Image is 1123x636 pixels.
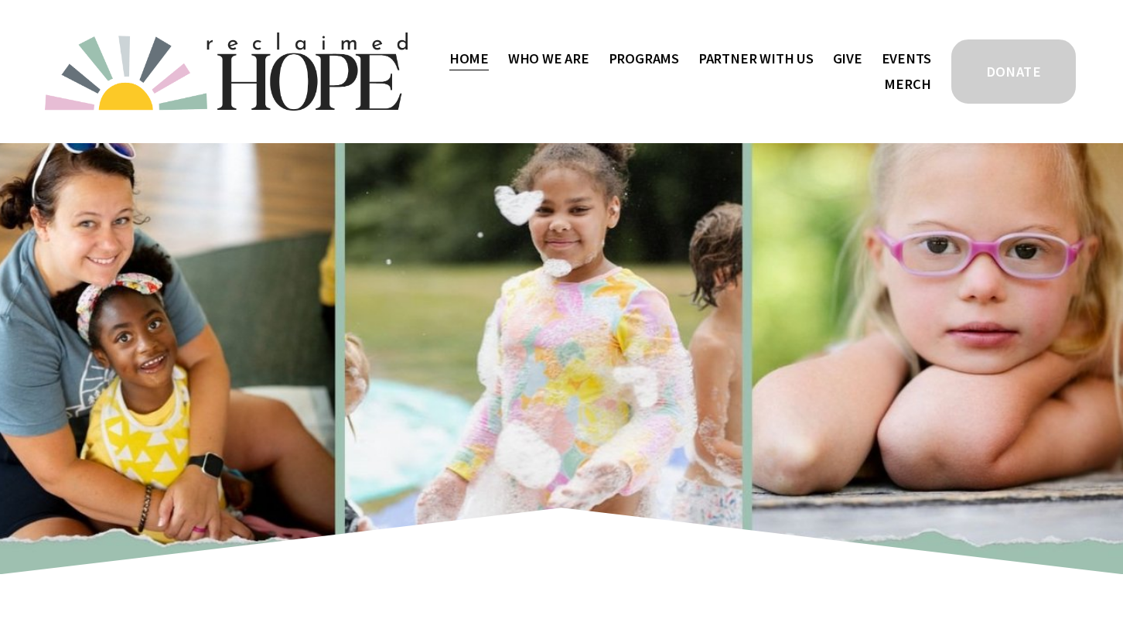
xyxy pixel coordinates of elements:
[508,47,589,70] span: Who We Are
[884,72,930,97] a: Merch
[508,46,589,71] a: folder dropdown
[833,46,862,71] a: Give
[609,47,680,70] span: Programs
[609,46,680,71] a: folder dropdown
[698,47,814,70] span: Partner With Us
[949,37,1078,106] a: DONATE
[449,46,489,71] a: Home
[45,32,408,111] img: Reclaimed Hope Initiative
[698,46,814,71] a: folder dropdown
[882,46,931,71] a: Events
